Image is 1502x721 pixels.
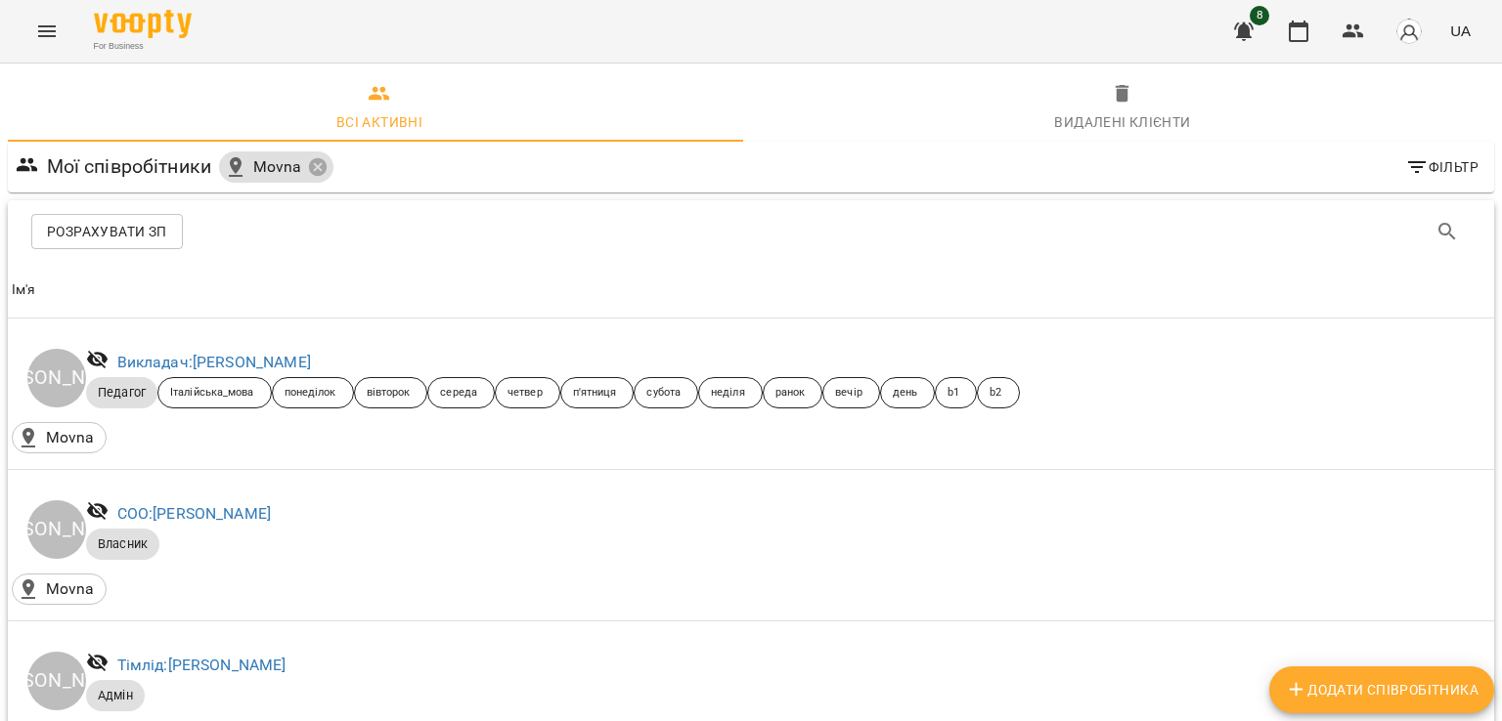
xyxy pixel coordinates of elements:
p: день [893,385,917,402]
span: For Business [94,40,192,53]
img: Voopty Logo [94,10,192,38]
div: вівторок [354,377,428,408]
div: [PERSON_NAME] [27,500,86,559]
p: Італійська_мова [170,385,254,402]
button: Menu [23,8,70,55]
span: Movna [253,155,302,179]
h6: Мої співробітники [47,151,212,182]
p: вечір [835,385,862,402]
a: СОО:[PERSON_NAME] [117,504,272,523]
p: п'ятниця [573,385,617,402]
button: Розрахувати ЗП [31,214,183,249]
p: b1 [948,385,959,402]
p: понеділок [285,385,336,402]
button: Фільтр [1397,149,1486,185]
button: Додати співробітника [1269,666,1494,713]
div: Всі активні [336,110,422,134]
span: Розрахувати ЗП [47,220,167,243]
div: ранок [763,377,823,408]
div: четвер [495,377,560,408]
span: Педагог [86,384,157,402]
a: Викладач:[PERSON_NAME] [117,353,311,371]
div: вечір [822,377,880,408]
div: п'ятниця [560,377,635,408]
p: субота [646,385,681,402]
div: Видалені клієнти [1054,110,1190,134]
button: UA [1442,13,1479,49]
div: b2 [977,377,1019,408]
span: Фільтр [1405,155,1479,179]
p: Movna [46,577,95,601]
p: четвер [508,385,543,402]
div: Movna [219,151,333,183]
span: UA [1450,21,1471,41]
p: неділя [711,385,745,402]
a: Тімлід:[PERSON_NAME] [117,656,287,674]
div: субота [634,377,698,408]
div: [PERSON_NAME] [27,349,86,407]
div: понеділок [272,377,354,408]
div: Movna() [12,573,107,605]
div: Sort [12,278,36,302]
span: Ім'я [12,278,1490,302]
img: avatar_s.png [1395,18,1423,45]
span: Власник [86,535,159,553]
span: Додати співробітника [1285,678,1479,701]
div: Ім'я [12,278,36,302]
div: Movna() [12,422,107,453]
div: середа [427,377,495,408]
div: Table Toolbar [8,200,1494,263]
div: неділя [698,377,763,408]
span: 8 [1250,6,1269,25]
span: Адмін [86,687,145,704]
div: Італійська_мова [157,377,272,408]
p: b2 [990,385,1001,402]
div: b1 [935,377,977,408]
div: [PERSON_NAME] [27,652,86,710]
p: Movna [46,426,95,449]
button: Search [1424,208,1471,255]
div: день [880,377,935,408]
p: вівторок [367,385,411,402]
p: ранок [775,385,806,402]
p: середа [440,385,477,402]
